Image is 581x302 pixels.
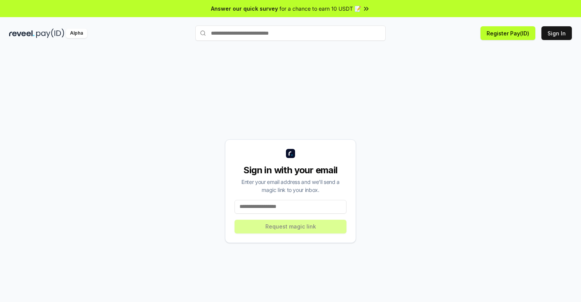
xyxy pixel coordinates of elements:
img: pay_id [36,29,64,38]
button: Sign In [541,26,572,40]
button: Register Pay(ID) [480,26,535,40]
div: Sign in with your email [235,164,346,176]
img: reveel_dark [9,29,35,38]
div: Enter your email address and we’ll send a magic link to your inbox. [235,178,346,194]
div: Alpha [66,29,87,38]
span: Answer our quick survey [211,5,278,13]
span: for a chance to earn 10 USDT 📝 [279,5,361,13]
img: logo_small [286,149,295,158]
